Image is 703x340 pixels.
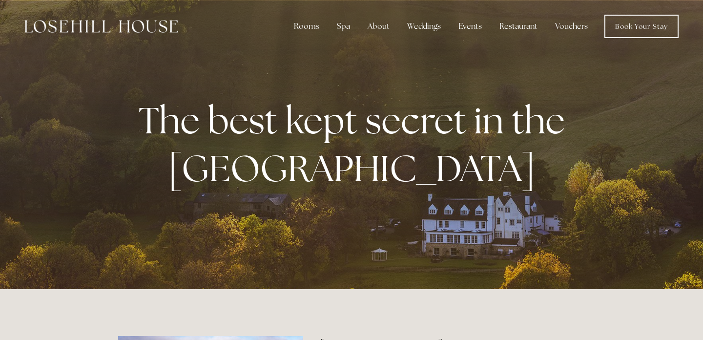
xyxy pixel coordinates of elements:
a: Vouchers [547,17,596,36]
div: About [360,17,397,36]
div: Spa [329,17,358,36]
div: Weddings [399,17,449,36]
strong: The best kept secret in the [GEOGRAPHIC_DATA] [139,96,573,192]
img: Losehill House [24,20,178,33]
div: Rooms [286,17,327,36]
a: Book Your Stay [604,15,679,38]
div: Events [451,17,490,36]
div: Restaurant [492,17,545,36]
